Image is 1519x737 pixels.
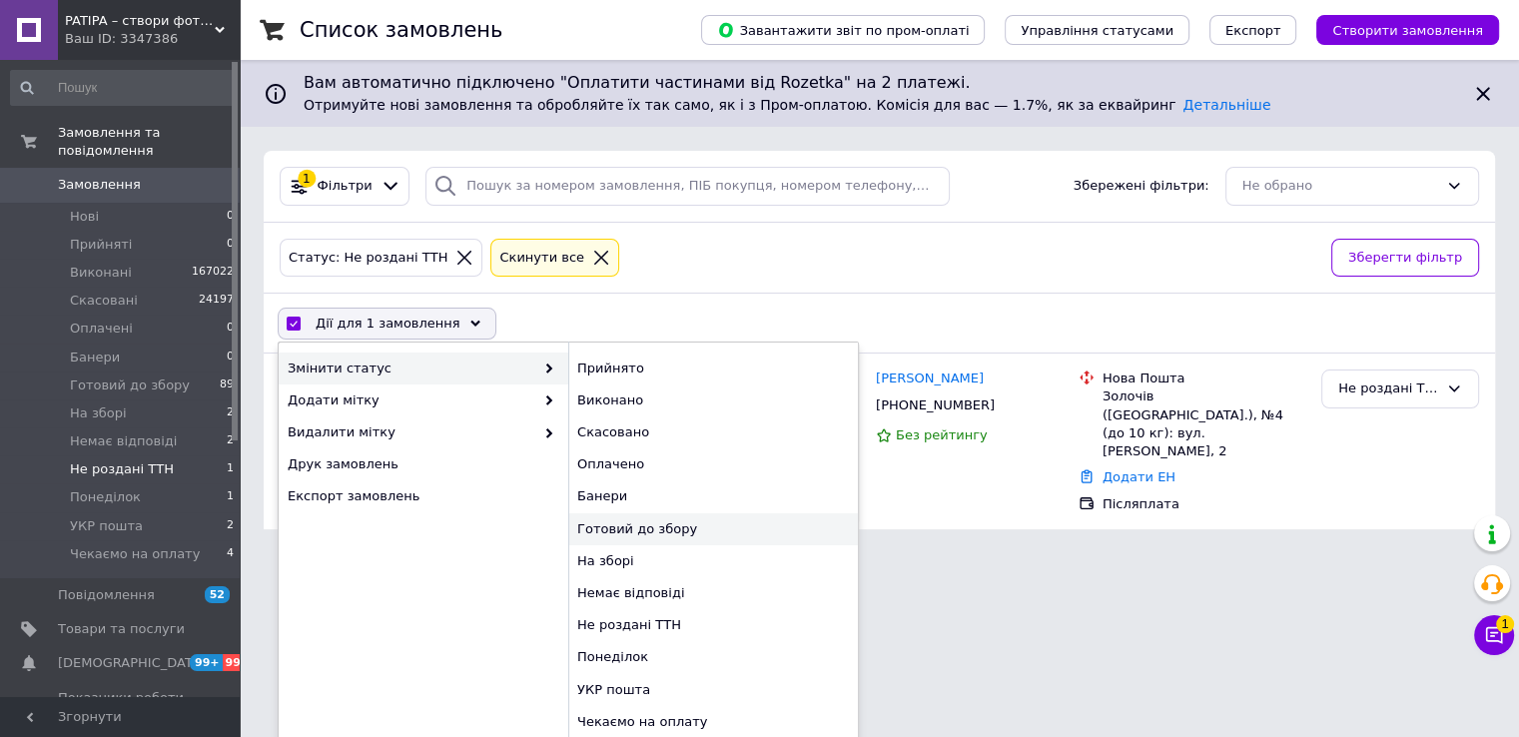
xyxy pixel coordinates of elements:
span: Фільтри [318,177,373,196]
span: Збережені фільтри: [1074,177,1209,196]
div: Оплачено [568,448,858,480]
span: Скасовані [70,292,138,310]
span: Створити замовлення [1332,23,1483,38]
span: Нові [70,208,99,226]
span: 24197 [199,292,234,310]
span: Банери [70,349,120,367]
span: 1 [227,460,234,478]
div: Післяплата [1103,495,1305,513]
span: Без рейтингу [896,427,988,442]
input: Пошук за номером замовлення, ПІБ покупця, номером телефону, Email, номером накладної [425,167,950,206]
button: Управління статусами [1005,15,1189,45]
button: Створити замовлення [1316,15,1499,45]
div: Банери [568,480,858,512]
div: Не обрано [1242,176,1438,197]
span: 1 [1496,615,1514,633]
button: Чат з покупцем1 [1474,615,1514,655]
a: Додати ЕН [1103,469,1175,484]
span: 99+ [190,654,223,671]
div: Не роздані ТТН [1338,378,1438,399]
span: Понеділок [70,488,141,506]
span: 52 [205,586,230,603]
div: 1 [298,170,316,188]
div: Золочів ([GEOGRAPHIC_DATA].), №4 (до 10 кг): вул. [PERSON_NAME], 2 [1103,387,1305,460]
span: 89 [220,376,234,394]
a: Детальніше [1182,97,1270,113]
span: 4 [227,545,234,563]
span: Товари та послуги [58,620,185,638]
span: Видалити мітку [288,423,534,441]
div: Виконано [568,384,858,416]
span: Замовлення [58,176,141,194]
span: Показники роботи компанії [58,689,185,725]
span: Оплачені [70,320,133,338]
span: 1 [227,488,234,506]
div: Понеділок [568,641,858,673]
span: 2 [227,432,234,450]
span: УКР пошта [70,517,143,535]
div: Нова Пошта [1103,369,1305,387]
a: Створити замовлення [1296,22,1499,37]
div: [PHONE_NUMBER] [872,392,999,418]
div: Немає відповіді [568,577,858,609]
span: Не роздані ТТН [70,460,174,478]
span: Чекаємо на оплату [70,545,200,563]
span: 0 [227,208,234,226]
input: Пошук [10,70,236,106]
span: Зберегти фільтр [1348,248,1462,269]
div: УКР пошта [568,674,858,706]
div: Cкинути все [495,248,588,269]
span: Дії для 1 замовлення [316,315,460,333]
div: Скасовано [568,416,858,448]
span: 0 [227,320,234,338]
span: 99+ [223,654,256,671]
span: Управління статусами [1021,23,1173,38]
span: Експорт замовлень [288,487,554,505]
span: Завантажити звіт по пром-оплаті [717,21,969,39]
button: Зберегти фільтр [1331,239,1479,278]
div: Статус: Не роздані ТТН [285,248,451,269]
span: PATIPA – створи фотозону своїми руками! [65,12,215,30]
div: Не роздані ТТН [568,609,858,641]
div: Готовий до збору [568,513,858,545]
span: Виконані [70,264,132,282]
span: 0 [227,236,234,254]
div: На зборі [568,545,858,577]
h1: Список замовлень [300,18,502,42]
span: Повідомлення [58,586,155,604]
span: [DEMOGRAPHIC_DATA] [58,654,206,672]
div: Ваш ID: 3347386 [65,30,240,48]
span: Отримуйте нові замовлення та обробляйте їх так само, як і з Пром-оплатою. Комісія для вас — 1.7%,... [304,97,1270,113]
span: Прийняті [70,236,132,254]
span: Вам автоматично підключено "Оплатити частинами від Rozetka" на 2 платежі. [304,72,1455,95]
span: Експорт [1225,23,1281,38]
button: Експорт [1209,15,1297,45]
span: 2 [227,404,234,422]
span: На зборі [70,404,127,422]
span: 2 [227,517,234,535]
button: Завантажити звіт по пром-оплаті [701,15,985,45]
div: Прийнято [568,353,858,384]
span: Замовлення та повідомлення [58,124,240,160]
span: 0 [227,349,234,367]
span: Готовий до збору [70,376,190,394]
span: 167022 [192,264,234,282]
span: Немає відповіді [70,432,177,450]
span: Змінити статус [288,360,534,377]
a: [PERSON_NAME] [876,369,984,388]
span: Друк замовлень [288,455,554,473]
span: Додати мітку [288,391,534,409]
